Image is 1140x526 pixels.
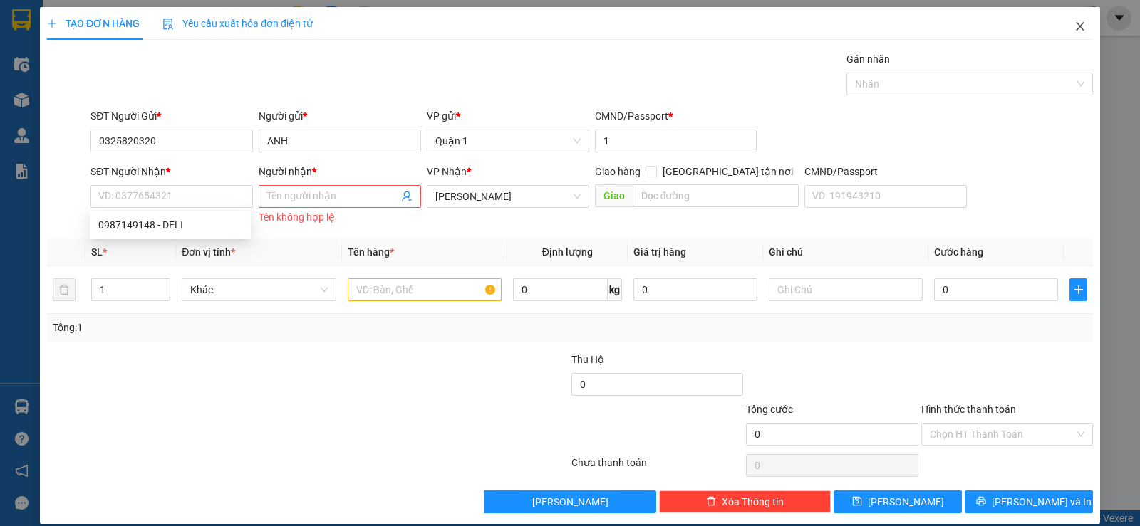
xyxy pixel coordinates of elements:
b: [DOMAIN_NAME] [120,54,196,65]
span: Đơn vị tính [182,246,235,258]
div: Người nhận [259,164,421,179]
span: kg [608,278,622,301]
div: Người gửi [259,108,421,124]
b: Trà Lan Viên - Gửi khách hàng [88,21,141,162]
span: Quận 1 [435,130,581,152]
span: Yêu cầu xuất hóa đơn điện tử [162,18,313,29]
img: icon [162,19,174,30]
input: Dọc đường [633,184,799,207]
b: Trà Lan Viên [18,92,52,159]
span: Giao hàng [595,166,641,177]
button: delete [53,278,76,301]
div: Tên không hợp lệ [259,209,421,226]
span: Khác [190,279,327,300]
div: VP gửi [427,108,589,124]
span: Cước hàng [934,246,983,258]
label: Hình thức thanh toán [921,404,1016,415]
input: Ghi Chú [769,278,923,301]
button: printer[PERSON_NAME] và In [965,490,1093,513]
span: VP Nhận [427,166,467,177]
span: [GEOGRAPHIC_DATA] tận nơi [657,164,799,179]
span: Lê Hồng Phong [435,186,581,207]
button: plus [1069,278,1087,301]
span: save [852,496,862,507]
span: plus [47,19,57,28]
span: Giao [595,184,633,207]
button: deleteXóa Thông tin [659,490,831,513]
span: Định lượng [542,246,593,258]
div: SĐT Người Gửi [90,108,253,124]
span: [PERSON_NAME] [532,494,608,510]
span: TẠO ĐƠN HÀNG [47,18,140,29]
span: user-add [401,191,413,202]
span: [PERSON_NAME] và In [992,494,1092,510]
li: (c) 2017 [120,68,196,85]
span: Tổng cước [746,404,793,415]
span: Xóa Thông tin [722,494,784,510]
span: delete [706,496,716,507]
input: 0 [633,278,757,301]
input: VD: Bàn, Ghế [348,278,502,301]
div: Chưa thanh toán [570,455,745,480]
div: CMND/Passport [804,164,967,179]
th: Ghi chú [763,238,928,266]
span: close [1074,21,1086,32]
div: SĐT Người Nhận [90,164,253,179]
button: Close [1060,7,1100,47]
button: save[PERSON_NAME] [834,490,962,513]
span: Thu Hộ [571,354,604,365]
div: Tổng: 1 [53,320,441,335]
span: [PERSON_NAME] [868,494,944,510]
label: Gán nhãn [846,53,890,65]
img: logo.jpg [155,18,189,52]
span: Giá trị hàng [633,246,686,258]
span: SL [91,246,103,258]
span: Tên hàng [348,246,394,258]
button: [PERSON_NAME] [484,490,655,513]
span: printer [976,496,986,507]
div: CMND/Passport [595,108,757,124]
span: plus [1070,284,1087,295]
